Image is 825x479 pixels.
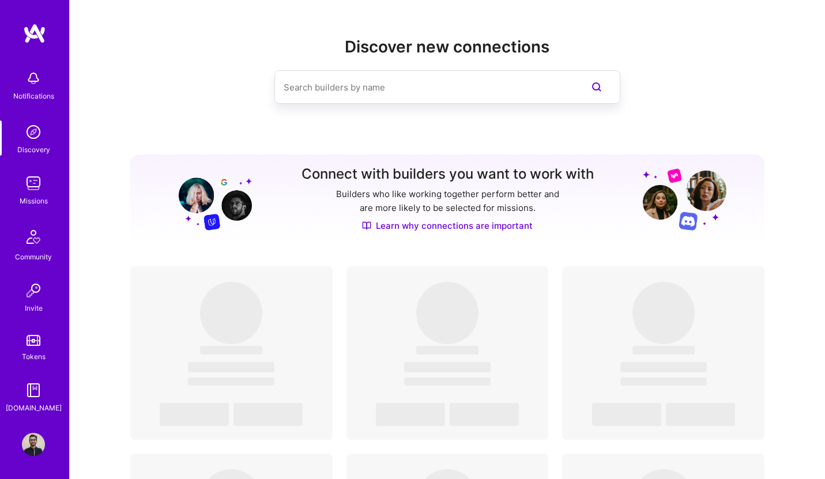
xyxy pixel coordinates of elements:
span: ‌ [233,403,303,426]
img: teamwork [22,172,45,195]
div: Notifications [13,90,54,102]
h3: Connect with builders you want to work with [302,166,594,183]
span: ‌ [200,282,262,344]
img: discovery [22,120,45,144]
span: ‌ [592,403,661,426]
span: ‌ [620,362,707,372]
span: ‌ [416,282,479,344]
input: Search builders by name [284,73,565,102]
span: ‌ [632,346,695,354]
img: logo [23,23,46,44]
div: Tokens [22,350,46,363]
img: Invite [22,279,45,302]
img: tokens [27,335,40,346]
span: ‌ [200,346,262,354]
img: Discover [362,221,371,231]
img: Grow your network [168,167,252,231]
a: User Avatar [19,433,48,456]
div: Missions [20,195,48,207]
div: Invite [25,302,43,314]
span: ‌ [632,282,695,344]
span: ‌ [404,362,491,372]
h2: Discover new connections [130,37,764,56]
img: Community [20,223,47,251]
div: Discovery [17,144,50,156]
span: ‌ [666,403,735,426]
img: guide book [22,379,45,402]
span: ‌ [416,346,479,354]
span: ‌ [404,378,491,386]
div: Community [15,251,52,263]
span: ‌ [376,403,445,426]
span: ‌ [450,403,519,426]
span: ‌ [620,378,707,386]
img: User Avatar [22,433,45,456]
a: Learn why connections are important [362,220,533,232]
span: ‌ [188,378,274,386]
p: Builders who like working together perform better and are more likely to be selected for missions. [334,187,562,215]
span: ‌ [160,403,229,426]
img: bell [22,67,45,90]
img: Grow your network [643,168,726,231]
span: ‌ [188,362,274,372]
div: [DOMAIN_NAME] [6,402,62,414]
i: icon SearchPurple [590,80,604,94]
